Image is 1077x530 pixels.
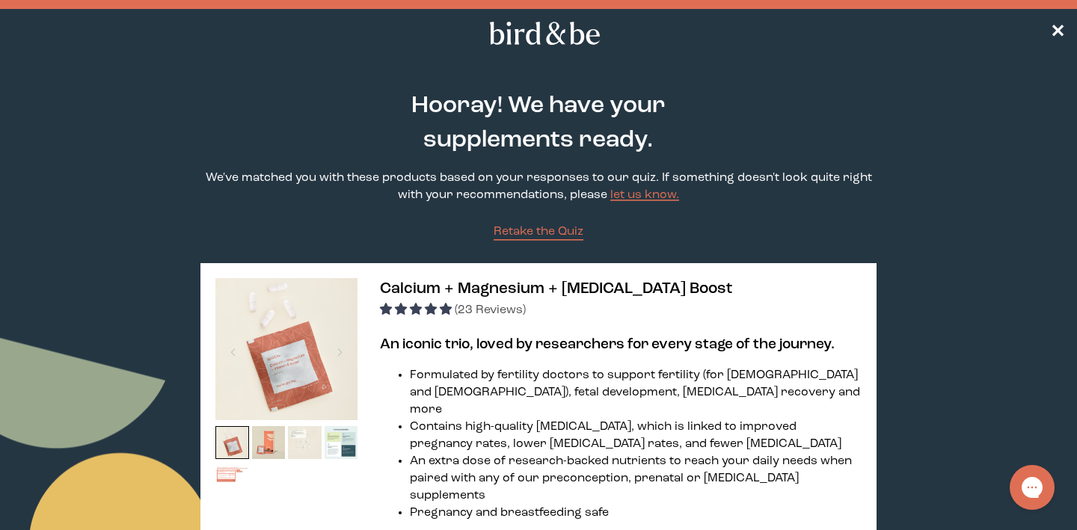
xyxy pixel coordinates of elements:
[325,426,358,460] img: thumbnail image
[494,226,583,238] span: Retake the Quiz
[410,367,862,419] li: Formulated by fertility doctors to support fertility (for [DEMOGRAPHIC_DATA] and [DEMOGRAPHIC_DAT...
[215,426,249,460] img: thumbnail image
[380,304,455,316] span: 4.83 stars
[1050,20,1065,46] a: ✕
[215,278,358,420] img: thumbnail image
[336,89,741,158] h2: Hooray! We have your supplements ready.
[410,507,609,519] span: Pregnancy and breastfeeding safe
[455,304,526,316] span: (23 Reviews)
[494,224,583,241] a: Retake the Quiz
[215,465,249,499] img: thumbnail image
[1002,460,1062,515] iframe: Gorgias live chat messenger
[410,419,862,453] li: Contains high-quality [MEDICAL_DATA], which is linked to improved pregnancy rates, lower [MEDICAL...
[1050,24,1065,42] span: ✕
[410,453,862,505] li: An extra dose of research-backed nutrients to reach your daily needs when paired with any of our ...
[610,189,679,201] a: let us know.
[252,426,286,460] img: thumbnail image
[288,426,322,460] img: thumbnail image
[200,170,877,204] p: We've matched you with these products based on your responses to our quiz. If something doesn't l...
[380,281,732,297] span: Calcium + Magnesium + [MEDICAL_DATA] Boost
[380,337,835,352] b: An iconic trio, loved by researchers for every stage of the journey.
